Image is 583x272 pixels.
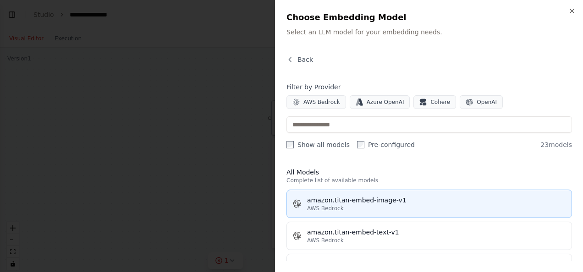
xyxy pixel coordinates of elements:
[286,95,346,109] button: AWS Bedrock
[286,222,572,250] button: amazon.titan-embed-text-v1AWS Bedrock
[286,168,572,177] h3: All Models
[307,260,566,269] div: amazon.titan-embed-text-v2:0
[307,228,566,237] div: amazon.titan-embed-text-v1
[286,141,294,148] input: Show all models
[413,95,456,109] button: Cohere
[286,190,572,218] button: amazon.titan-embed-image-v1AWS Bedrock
[460,95,503,109] button: OpenAI
[297,55,313,64] span: Back
[286,177,572,184] p: Complete list of available models
[307,196,566,205] div: amazon.titan-embed-image-v1
[286,11,572,24] h2: Choose Embedding Model
[286,140,350,149] label: Show all models
[357,141,364,148] input: Pre-configured
[477,98,497,106] span: OpenAI
[307,237,344,244] span: AWS Bedrock
[540,140,572,149] span: 23 models
[350,95,410,109] button: Azure OpenAI
[307,205,344,212] span: AWS Bedrock
[357,140,415,149] label: Pre-configured
[303,98,340,106] span: AWS Bedrock
[367,98,404,106] span: Azure OpenAI
[286,27,572,37] p: Select an LLM model for your embedding needs.
[286,82,572,92] h4: Filter by Provider
[430,98,450,106] span: Cohere
[286,55,313,64] button: Back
